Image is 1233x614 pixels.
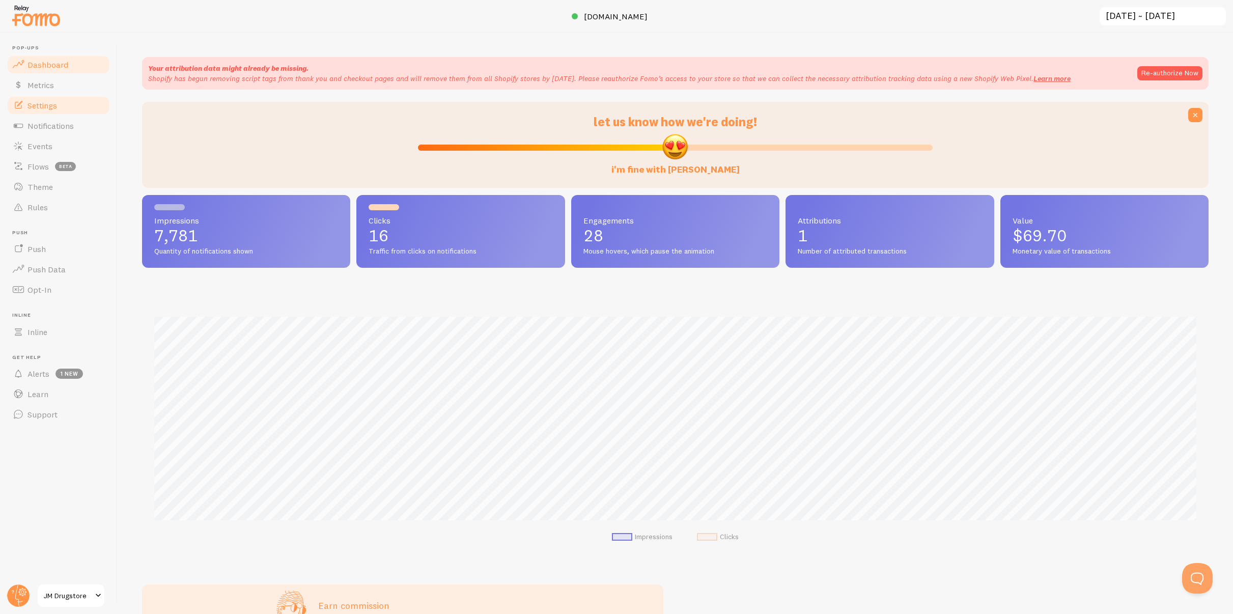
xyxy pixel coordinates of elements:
span: Notifications [27,121,74,131]
a: Push [6,239,111,259]
span: Value [1013,216,1196,225]
a: Notifications [6,116,111,136]
a: Rules [6,197,111,217]
a: Theme [6,177,111,197]
span: $69.70 [1013,226,1067,245]
a: JM Drugstore [37,583,105,608]
span: Dashboard [27,60,68,70]
iframe: Help Scout Beacon - Open [1182,563,1213,594]
a: Opt-In [6,280,111,300]
span: Push Data [27,264,66,274]
span: Alerts [27,369,49,379]
a: Support [6,404,111,425]
p: 28 [583,228,767,244]
span: Impressions [154,216,338,225]
span: Inline [12,312,111,319]
span: let us know how we're doing! [594,114,757,129]
a: Learn more [1033,74,1071,83]
span: Learn [27,389,48,399]
label: i'm fine with [PERSON_NAME] [611,154,740,176]
p: 1 [798,228,982,244]
li: Impressions [612,533,672,542]
strong: Your attribution data might already be missing. [148,64,309,73]
span: Engagements [583,216,767,225]
a: Metrics [6,75,111,95]
span: 1 new [55,369,83,379]
p: Shopify has begun removing script tags from thank you and checkout pages and will remove them fro... [148,73,1071,83]
h3: Earn commission [318,600,534,611]
span: Traffic from clicks on notifications [369,247,552,256]
span: Push [12,230,111,236]
span: Clicks [369,216,552,225]
span: Get Help [12,354,111,361]
a: Dashboard [6,54,111,75]
span: Number of attributed transactions [798,247,982,256]
button: Re-authorize Now [1137,66,1202,80]
span: JM Drugstore [44,590,92,602]
span: Flows [27,161,49,172]
span: Pop-ups [12,45,111,51]
span: Metrics [27,80,54,90]
img: emoji.png [661,133,689,160]
span: Attributions [798,216,982,225]
span: beta [55,162,76,171]
span: Events [27,141,52,151]
a: Push Data [6,259,111,280]
span: Opt-In [27,285,51,295]
p: 7,781 [154,228,338,244]
span: Rules [27,202,48,212]
span: Quantity of notifications shown [154,247,338,256]
a: Alerts 1 new [6,364,111,384]
span: Monetary value of transactions [1013,247,1196,256]
span: Inline [27,327,47,337]
span: Support [27,409,58,420]
a: Learn [6,384,111,404]
a: Flows beta [6,156,111,177]
span: Theme [27,182,53,192]
li: Clicks [697,533,739,542]
a: Inline [6,322,111,342]
img: fomo-relay-logo-orange.svg [11,3,62,29]
span: Settings [27,100,57,110]
a: Settings [6,95,111,116]
span: Push [27,244,46,254]
a: Events [6,136,111,156]
p: 16 [369,228,552,244]
span: Mouse hovers, which pause the animation [583,247,767,256]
